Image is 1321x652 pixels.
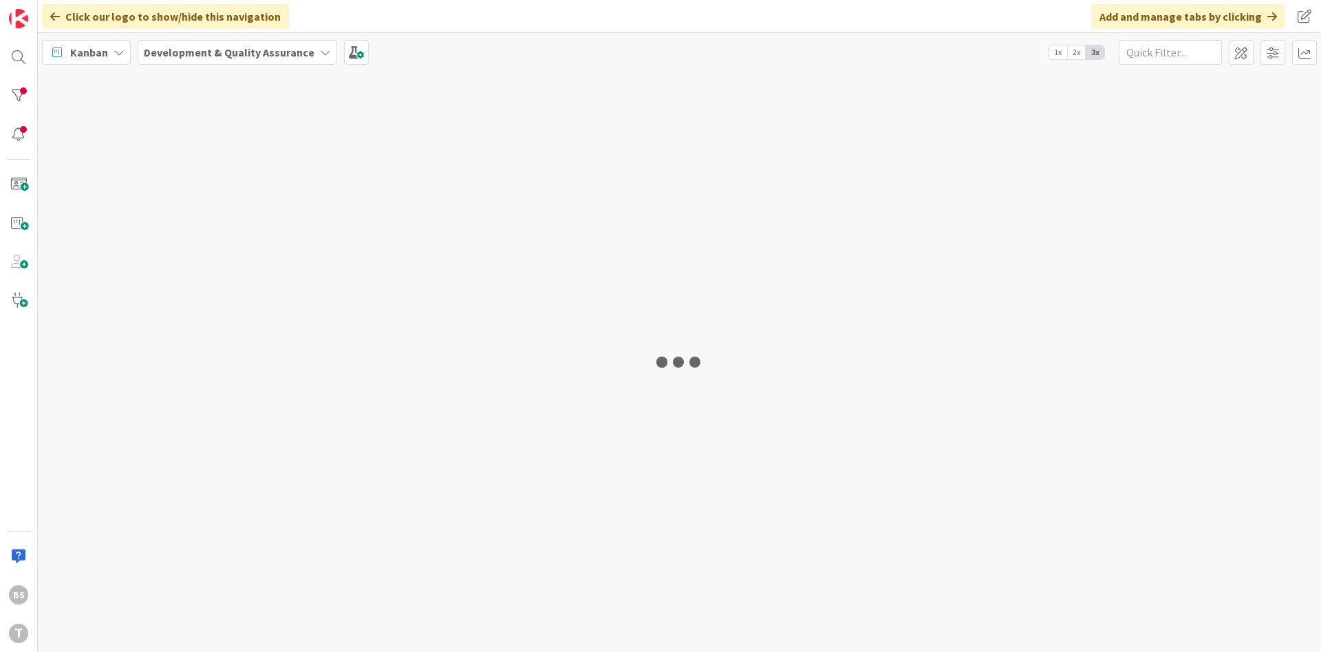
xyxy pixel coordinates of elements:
div: T [9,624,28,643]
span: Kanban [70,44,108,61]
b: Development & Quality Assurance [144,45,314,59]
span: 3x [1086,45,1104,59]
span: 1x [1049,45,1067,59]
span: 2x [1067,45,1086,59]
input: Quick Filter... [1119,40,1222,65]
div: Click our logo to show/hide this navigation [42,4,289,29]
img: Visit kanbanzone.com [9,9,28,28]
div: Add and manage tabs by clicking [1091,4,1285,29]
div: BS [9,585,28,604]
